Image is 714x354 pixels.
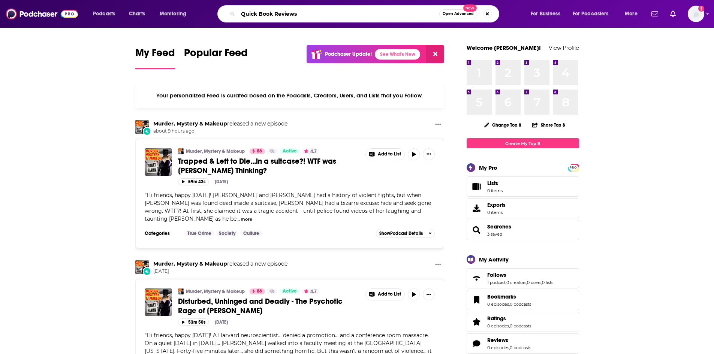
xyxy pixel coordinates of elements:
[325,51,372,57] p: Podchaser Update!
[467,312,579,332] span: Ratings
[509,323,510,329] span: ,
[487,345,509,350] a: 0 episodes
[178,157,336,175] span: Trapped & Left to Die...in a suitcase?! WTF was [PERSON_NAME] Thinking?
[469,225,484,235] a: Searches
[225,5,506,22] div: Search podcasts, credits, & more...
[143,127,151,135] div: New Episode
[178,178,209,185] button: 59m 42s
[379,231,423,236] span: Show Podcast Details
[124,8,150,20] a: Charts
[480,120,526,130] button: Change Top 8
[186,148,245,154] a: Murder, Mystery & Makeup
[241,216,252,223] button: more
[237,215,240,222] span: ...
[129,9,145,19] span: Charts
[527,280,541,285] a: 0 users
[525,8,570,20] button: open menu
[542,280,553,285] a: 0 lists
[178,288,184,294] img: Murder, Mystery & Makeup
[184,230,214,236] a: True Crime
[375,49,420,60] a: See What's New
[135,260,149,274] img: Murder, Mystery & Makeup
[573,9,609,19] span: For Podcasters
[257,288,262,295] span: 86
[216,230,238,236] a: Society
[240,230,262,236] a: Culture
[487,180,498,187] span: Lists
[487,302,509,307] a: 0 episodes
[153,120,227,127] a: Murder, Mystery & Makeup
[283,148,297,155] span: Active
[178,157,360,175] a: Trapped & Left to Die...in a suitcase?! WTF was [PERSON_NAME] Thinking?
[135,120,149,134] img: Murder, Mystery & Makeup
[509,345,510,350] span: ,
[178,148,184,154] img: Murder, Mystery & Makeup
[145,192,431,222] span: Hi friends, happy [DATE]! [PERSON_NAME] and [PERSON_NAME] had a history of violent fights, but wh...
[467,268,579,288] span: Follows
[625,9,638,19] span: More
[184,46,248,69] a: Popular Feed
[467,290,579,310] span: Bookmarks
[688,6,704,22] img: User Profile
[487,315,531,322] a: Ratings
[160,9,186,19] span: Monitoring
[487,315,506,322] span: Ratings
[376,229,435,238] button: ShowPodcast Details
[283,288,297,295] span: Active
[6,7,78,21] a: Podchaser - Follow, Share and Rate Podcasts
[568,8,620,20] button: open menu
[467,44,541,51] a: Welcome [PERSON_NAME]!
[479,164,497,171] div: My Pro
[569,165,578,170] span: PRO
[178,297,343,315] span: Disturbed, Unhinged and Deadly - The Psychotic Rage of [PERSON_NAME]
[469,181,484,192] span: Lists
[443,12,474,16] span: Open Advanced
[302,148,319,154] button: 4.7
[479,256,509,263] div: My Activity
[487,272,553,278] a: Follows
[506,280,526,285] a: 0 creators
[469,338,484,349] a: Reviews
[93,9,115,19] span: Podcasts
[469,295,484,305] a: Bookmarks
[510,345,531,350] a: 0 podcasts
[135,46,175,69] a: My Feed
[153,268,287,275] span: [DATE]
[487,337,531,344] a: Reviews
[698,6,704,12] svg: Add a profile image
[432,260,444,270] button: Show More Button
[467,198,579,218] a: Exports
[88,8,125,20] button: open menu
[250,288,265,294] a: 86
[469,203,484,214] span: Exports
[463,4,477,12] span: New
[487,232,502,237] a: 3 saved
[648,7,661,20] a: Show notifications dropdown
[145,230,178,236] h3: Categories
[532,118,566,132] button: Share Top 8
[467,138,579,148] a: Create My Top 8
[667,7,679,20] a: Show notifications dropdown
[238,8,439,20] input: Search podcasts, credits, & more...
[487,223,511,230] a: Searches
[432,120,444,130] button: Show More Button
[178,318,209,326] button: 53m 50s
[153,260,227,267] a: Murder, Mystery & Makeup
[378,291,401,297] span: Add to List
[487,337,508,344] span: Reviews
[467,220,579,240] span: Searches
[145,148,172,176] img: Trapped & Left to Die...in a suitcase?! WTF was Sarah Boone Thinking?
[487,293,531,300] a: Bookmarks
[506,280,506,285] span: ,
[366,149,405,160] button: Show More Button
[510,323,531,329] a: 0 podcasts
[184,46,248,64] span: Popular Feed
[153,120,287,127] h3: released a new episode
[620,8,647,20] button: open menu
[531,9,560,19] span: For Business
